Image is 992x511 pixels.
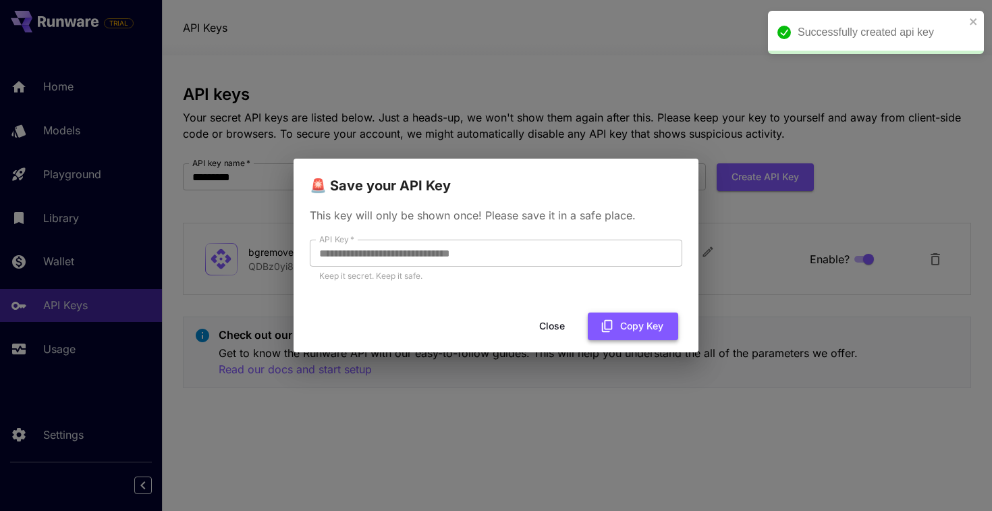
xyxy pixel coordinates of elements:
p: Keep it secret. Keep it safe. [319,269,673,283]
button: Copy Key [588,313,678,340]
p: This key will only be shown once! Please save it in a safe place. [310,207,682,223]
label: API Key [319,234,354,245]
button: close [969,16,979,27]
div: Successfully created api key [798,24,965,41]
button: Close [522,313,582,340]
h2: 🚨 Save your API Key [294,159,698,196]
